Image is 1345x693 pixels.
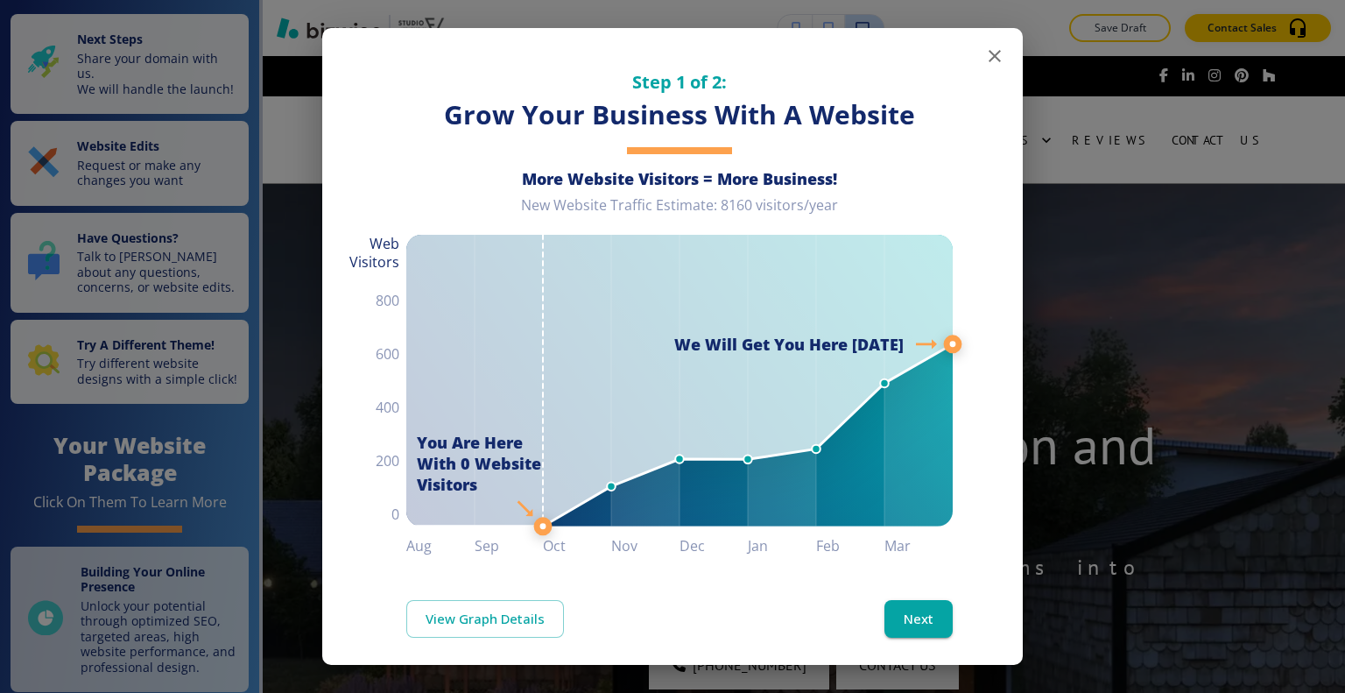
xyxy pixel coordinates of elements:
h6: Nov [611,534,680,558]
h6: Mar [884,534,953,558]
h6: Feb [816,534,884,558]
h6: Dec [680,534,748,558]
div: New Website Traffic Estimate: 8160 visitors/year [406,196,953,229]
h5: Step 1 of 2: [406,70,953,94]
h6: More Website Visitors = More Business! [406,168,953,189]
h6: Sep [475,534,543,558]
h6: Oct [543,534,611,558]
button: Next [884,600,953,637]
h3: Grow Your Business With A Website [406,97,953,133]
h6: Aug [406,534,475,558]
h6: Jan [748,534,816,558]
a: View Graph Details [406,600,564,637]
